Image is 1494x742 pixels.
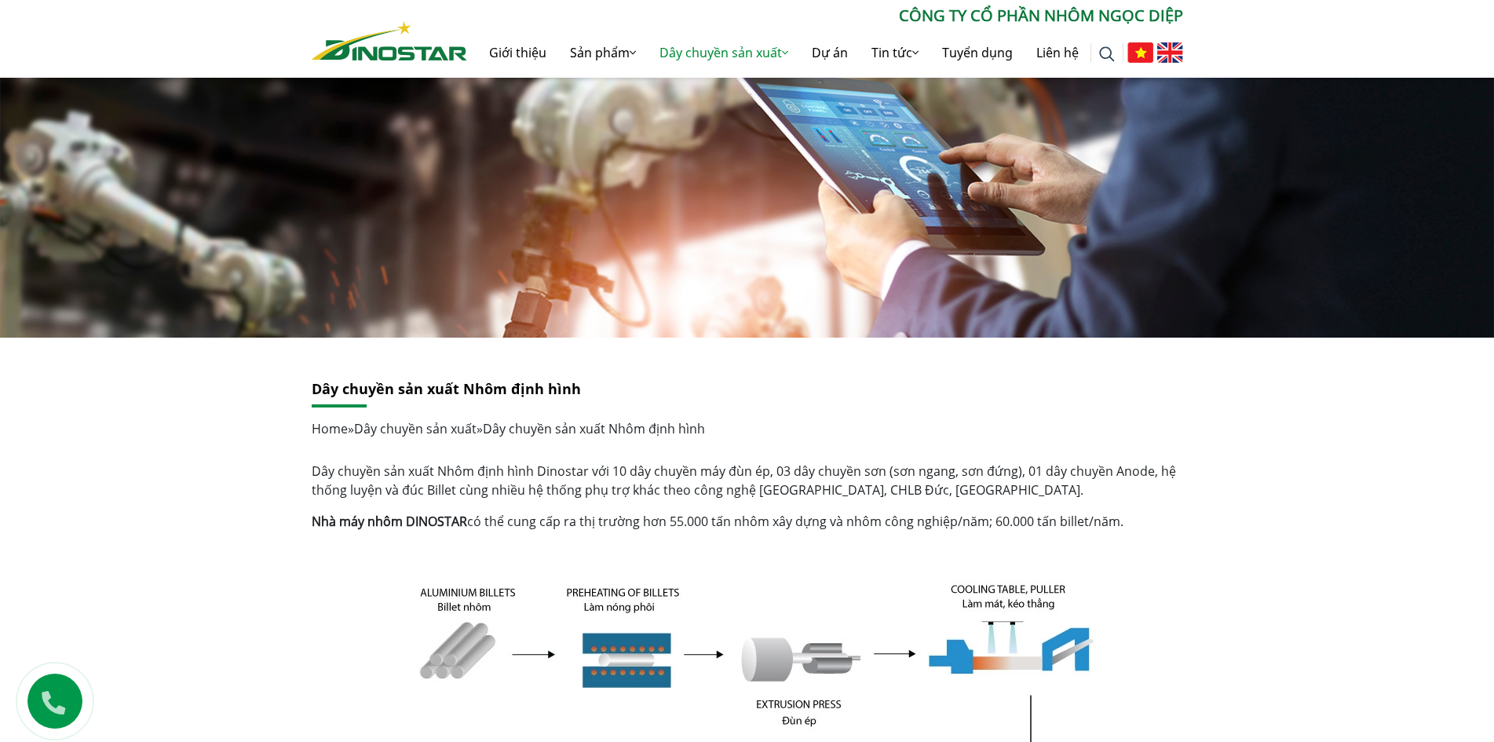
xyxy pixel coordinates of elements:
[483,420,705,437] span: Dây chuyền sản xuất Nhôm định hình
[1099,46,1115,62] img: search
[1025,27,1090,78] a: Liên hệ
[930,27,1025,78] a: Tuyển dụng
[860,27,930,78] a: Tin tức
[312,462,1183,499] p: Dây chuyền sản xuất Nhôm định hình Dinostar với 10 dây chuyền máy đùn ép, 03 dây chuyền sơn (sơn ...
[558,27,648,78] a: Sản phẩm
[312,512,1183,531] p: có thể cung cấp ra thị trường hơn 55.000 tấn nhôm xây dựng và nhôm công nghiệp/năm; 60.000 tấn bi...
[467,4,1183,27] p: CÔNG TY CỔ PHẦN NHÔM NGỌC DIỆP
[312,21,467,60] img: Nhôm Dinostar
[800,27,860,78] a: Dự án
[1127,42,1153,63] img: Tiếng Việt
[648,27,800,78] a: Dây chuyền sản xuất
[312,420,348,437] a: Home
[312,379,581,398] a: Dây chuyền sản xuất Nhôm định hình
[477,27,558,78] a: Giới thiệu
[312,513,467,530] a: Nhà máy nhôm DINOSTAR
[1157,42,1183,63] img: English
[354,420,477,437] a: Dây chuyền sản xuất
[312,420,705,437] span: » »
